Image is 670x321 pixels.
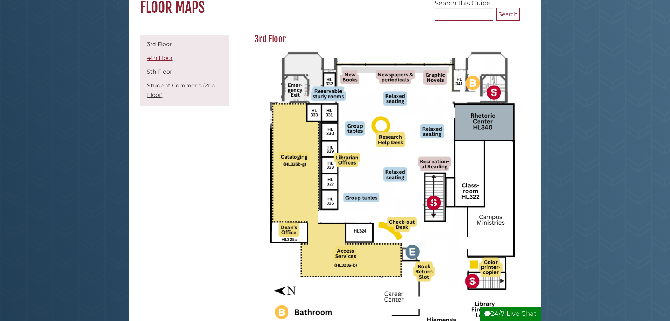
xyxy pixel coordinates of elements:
[147,68,172,75] a: 5th Floor
[496,8,520,21] button: Search
[251,33,520,45] h2: 3rd Floor
[147,41,172,48] a: 3rd Floor
[480,307,541,321] button: 24/7 Live Chat
[147,55,173,61] a: 4th Floor
[140,33,229,110] div: Guide Pages
[147,82,216,98] a: Student Commons (2nd Floor)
